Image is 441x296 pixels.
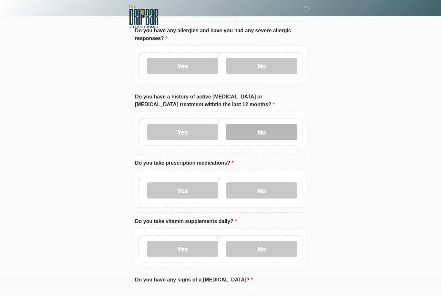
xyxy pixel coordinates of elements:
[135,27,306,42] label: Do you have any allergies and have you had any severe allergic responses?
[147,58,218,74] label: Yes
[135,218,237,225] label: Do you take vitamin supplements daily?
[128,5,159,28] img: The DRIPBaR - Lubbock Logo
[226,58,297,74] label: No
[147,124,218,140] label: Yes
[147,241,218,257] label: Yes
[135,159,234,167] label: Do you take prescription medications?
[147,182,218,199] label: Yes
[135,93,306,108] label: Do you have a history of active [MEDICAL_DATA] or [MEDICAL_DATA] treatment withtin the last 12 mo...
[226,182,297,199] label: No
[135,276,253,284] label: Do you have any signs of a [MEDICAL_DATA]?
[226,241,297,257] label: No
[226,124,297,140] label: No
